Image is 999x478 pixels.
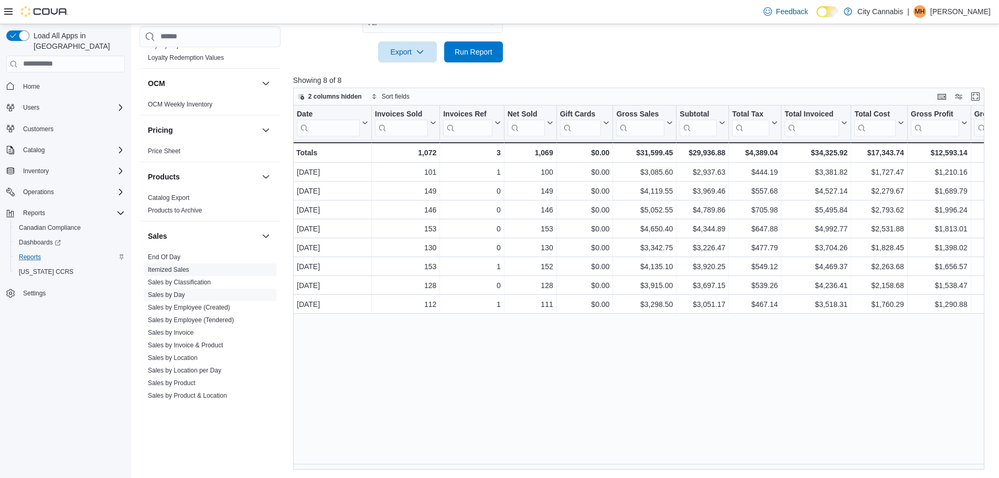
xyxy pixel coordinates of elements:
button: Reports [19,207,49,219]
div: $0.00 [560,204,610,216]
button: Catalog [19,144,49,156]
div: 149 [508,185,553,197]
div: 152 [508,260,553,273]
div: Total Tax [732,109,769,136]
div: 0 [443,222,500,235]
p: [PERSON_NAME] [930,5,991,18]
a: [US_STATE] CCRS [15,265,78,278]
a: Sales by Location [148,354,198,362]
a: OCM Weekly Inventory [148,101,212,108]
button: Products [260,171,272,183]
a: Sales by Day [148,291,185,299]
a: Feedback [759,1,812,22]
div: Total Tax [732,109,769,119]
div: 111 [508,298,553,311]
nav: Complex example [6,75,125,328]
a: Sales by Employee (Created) [148,304,230,311]
div: 0 [443,279,500,292]
div: $12,593.14 [911,146,968,159]
span: Settings [23,289,46,298]
div: Total Cost [854,109,895,136]
span: Customers [19,122,125,135]
button: Invoices Sold [375,109,436,136]
div: $0.00 [560,146,609,159]
div: Net Sold [507,109,544,136]
span: End Of Day [148,253,180,261]
div: $1,760.29 [854,298,904,311]
div: $1,656.57 [911,260,968,273]
div: $467.14 [732,298,778,311]
button: Products [148,172,257,182]
span: Dashboards [19,238,61,247]
a: Price Sheet [148,147,180,155]
span: Feedback [776,6,808,17]
div: $3,697.15 [680,279,725,292]
div: $17,343.74 [854,146,904,159]
div: Gross Profit [911,109,959,136]
div: $3,226.47 [680,241,725,254]
a: Sales by Employee (Tendered) [148,316,234,324]
a: Loyalty Redemption Values [148,54,224,61]
span: Sales by Classification [148,278,211,286]
div: Date [297,109,360,119]
div: $4,650.40 [616,222,673,235]
div: Total Invoiced [785,109,839,119]
button: Reports [10,250,129,264]
div: [DATE] [297,222,368,235]
span: [US_STATE] CCRS [19,268,73,276]
button: Keyboard shortcuts [936,90,948,103]
div: 1 [443,166,500,178]
div: Total Cost [854,109,895,119]
div: Gross Sales [616,109,664,119]
input: Dark Mode [817,6,839,17]
div: $549.12 [732,260,778,273]
div: Net Sold [507,109,544,119]
div: [DATE] [297,166,368,178]
div: $4,992.77 [785,222,847,235]
span: Sort fields [382,92,410,101]
button: OCM [260,77,272,90]
span: MH [915,5,925,18]
button: Sales [260,230,272,242]
div: $4,469.37 [785,260,847,273]
div: Subtotal [680,109,717,119]
div: Date [297,109,360,136]
a: Reports [15,251,45,263]
button: Operations [19,186,58,198]
div: 149 [375,185,436,197]
div: $0.00 [560,241,610,254]
div: 101 [375,166,436,178]
span: Home [23,82,40,91]
span: Users [19,101,125,114]
p: Showing 8 of 8 [293,75,992,86]
div: [DATE] [297,279,368,292]
div: [DATE] [297,204,368,216]
span: Users [23,103,39,112]
span: Sales by Product & Location [148,391,227,400]
button: Total Invoiced [785,109,847,136]
a: Itemized Sales [148,266,189,273]
div: $3,518.31 [785,298,847,311]
span: Canadian Compliance [19,224,81,232]
div: Gross Profit [911,109,959,119]
div: $1,996.24 [911,204,968,216]
a: Dashboards [10,235,129,250]
span: Sales by Product [148,379,196,387]
div: $705.98 [732,204,778,216]
h3: Sales [148,231,167,241]
div: $5,495.84 [785,204,847,216]
span: OCM Weekly Inventory [148,100,212,109]
div: $3,915.00 [616,279,673,292]
div: 100 [508,166,553,178]
div: 0 [443,204,500,216]
button: Home [2,79,129,94]
div: [DATE] [297,185,368,197]
button: Subtotal [680,109,725,136]
div: $0.00 [560,298,610,311]
a: Products to Archive [148,207,202,214]
a: Customers [19,123,58,135]
div: $34,325.92 [785,146,847,159]
div: 1 [443,260,500,273]
button: Total Tax [732,109,778,136]
span: Products to Archive [148,206,202,215]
